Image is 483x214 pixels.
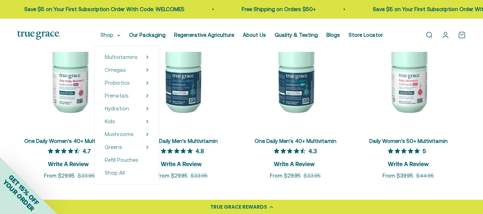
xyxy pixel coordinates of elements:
a: One Daily Men's 40+ Multivitamin [255,138,336,144]
compare-at-price: $33.95 [191,171,208,180]
summary: Prenatals [105,91,149,100]
summary: Mushrooms [105,130,149,139]
compare-at-price: $33.95 [78,171,95,180]
summary: Multivitamins [105,53,149,61]
img: Daily Multivitamin for Energy, Longevity, Heart Health, & Memory Support* L-ergothioneine to supp... [356,26,460,130]
summary: Hydration [105,104,149,113]
summary: Omegas [105,66,149,74]
span: Greens [105,144,122,150]
span: Omegas [105,67,126,73]
button: 4.8 out 5 stars rating in total 4 reviews. Jump to reviews. [161,146,204,169]
span: Multivitamins [105,54,138,60]
a: Kids [105,117,115,126]
span: 4.8 [196,147,204,154]
a: Refill Pouches [105,156,149,164]
p: Save $5 on Your First Subscription Order With Code: WELCOME5 [22,5,182,14]
span: Probiotics [105,80,130,86]
span: Write A Review [388,158,429,169]
a: Mushrooms [105,130,134,139]
span: Shop All [105,170,125,176]
img: One Daily Men's Multivitamin [130,26,235,130]
a: Prenatals [105,91,129,100]
span: Prenatals [105,93,129,99]
summary: Kids [105,117,149,126]
a: Blogs [326,32,340,38]
button: 4.3 out 5 stars rating in total 3 reviews. Jump to reviews. [274,146,317,169]
div: TRUE GRACE REWARDS [210,203,267,211]
a: One Daily Men's Multivitamin [147,138,218,144]
span: 4.3 [309,147,317,154]
img: One Daily Men's 40+ Multivitamin [243,26,348,130]
a: Multivitamins [105,53,138,61]
summary: Greens [105,143,149,151]
compare-at-price: $44.95 [416,171,434,180]
sale-price: From $39.95 [383,171,413,180]
img: Daily Multivitamin for Immune Support, Energy, Daily Balance, and Healthy Bone Support* Vitamin A... [17,26,122,130]
summary: Probiotics [105,79,149,87]
span: 4.7 [83,147,91,154]
a: About Us [243,32,266,38]
compare-at-price: $33.95 [304,171,321,180]
button: 5 out 5 stars rating in total 8 reviews. Jump to reviews. [388,146,429,169]
span: Write A Review [161,158,202,169]
span: Write A Review [48,158,89,169]
a: Regenerative Agriculture [174,32,234,38]
a: Our Packaging [129,32,166,38]
button: 4.7 out 5 stars rating in total 21 reviews. Jump to reviews. [48,146,91,169]
summary: Shop [100,31,120,39]
a: Daily Women's 50+ Multivitamin [369,138,448,144]
span: Refill Pouches [105,157,138,163]
sale-price: From $29.95 [157,171,188,180]
a: Hydration [105,104,129,113]
a: Probiotics [105,79,130,87]
span: Kids [105,118,115,124]
span: YOUR ORDER [1,178,36,213]
a: Greens [105,143,122,151]
a: Quality & Testing [275,32,318,38]
a: Store Locator [349,32,383,38]
a: Free Shipping on Orders $50+ [240,6,314,12]
a: Omegas [105,66,126,74]
sale-price: From $29.95 [44,171,75,180]
span: GET 15% OFF [7,173,40,206]
span: 5 [423,147,426,154]
a: Shop All [105,169,149,177]
span: Mushrooms [105,131,134,137]
span: Write A Review [274,158,315,169]
sale-price: From $29.95 [270,171,301,180]
span: Hydration [105,105,129,111]
a: One Daily Women's 40+ Multivitamin [24,138,115,144]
